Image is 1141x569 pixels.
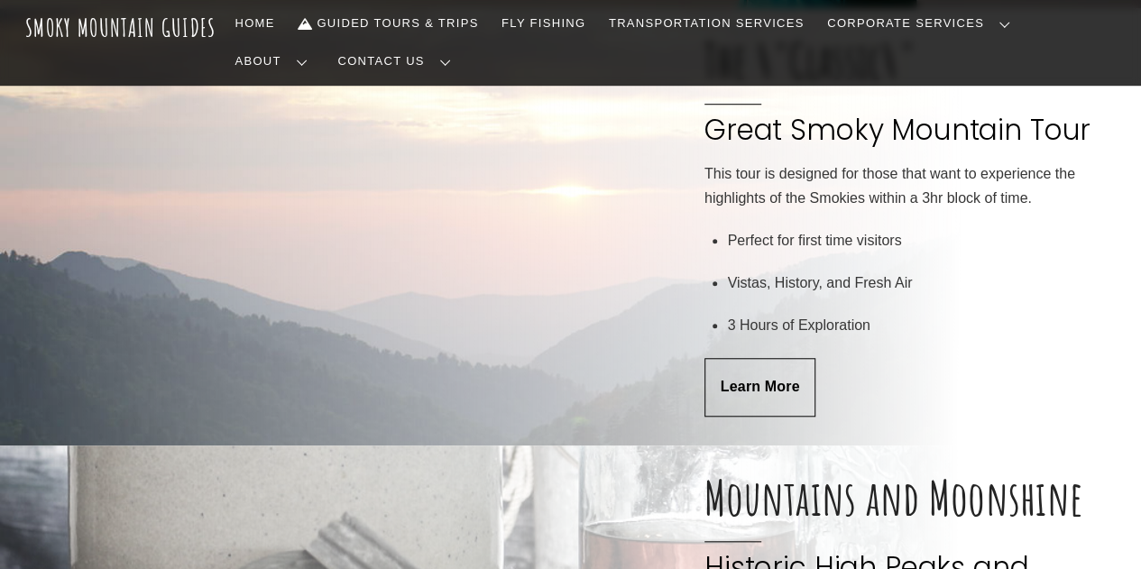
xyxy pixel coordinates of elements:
[602,5,811,42] a: Transportation Services
[704,84,1112,149] span: Great Smoky Mountain Tour
[704,358,815,417] a: Learn More
[727,314,1112,337] p: 3 Hours of Exploration
[494,5,593,42] a: Fly Fishing
[727,271,1112,295] p: Vistas, History, and Fresh Air
[704,162,1112,210] p: This tour is designed for those that want to experience the highlights of the Smokies within a 3h...
[727,229,1112,252] p: Perfect for first time visitors
[228,5,282,42] a: Home
[820,5,1025,42] a: Corporate Services
[290,5,485,42] a: Guided Tours & Trips
[228,42,322,80] a: About
[721,378,800,397] span: Learn More
[25,13,216,42] a: Smoky Mountain Guides
[704,474,1112,521] span: Mountains and Moonshine
[331,42,465,80] a: Contact Us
